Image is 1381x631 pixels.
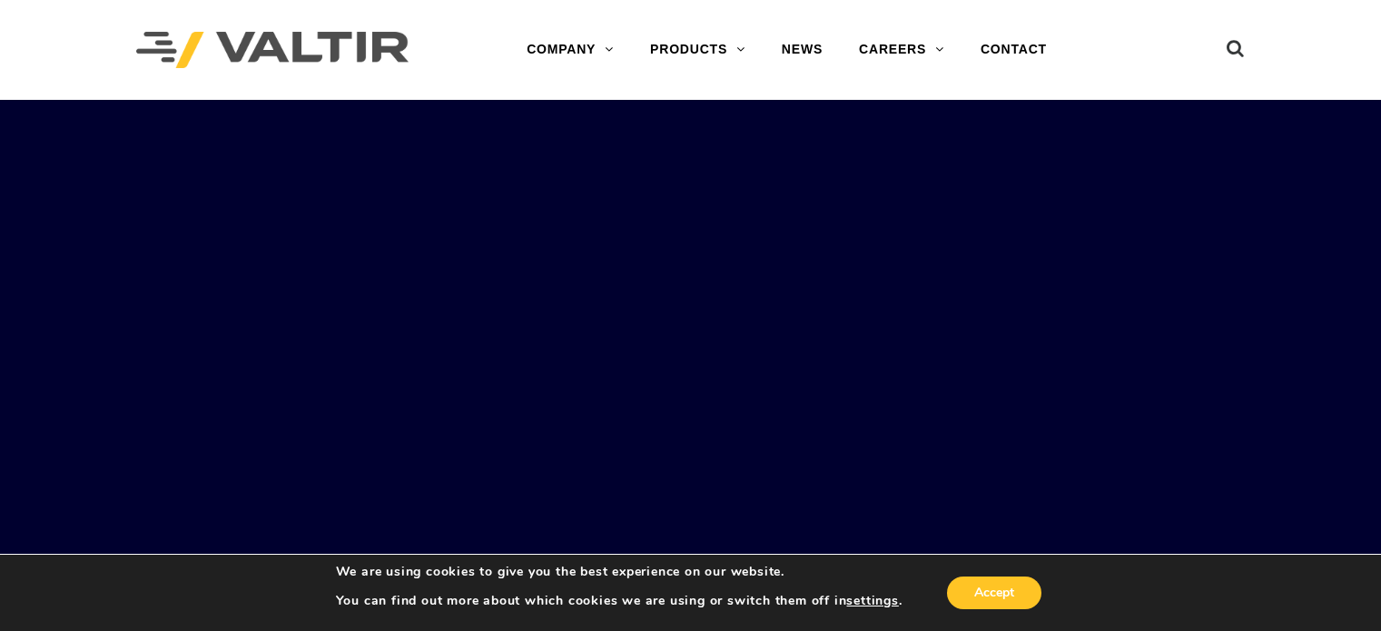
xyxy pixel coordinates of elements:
p: You can find out more about which cookies we are using or switch them off in . [336,593,903,609]
a: CONTACT [962,32,1065,68]
a: NEWS [764,32,841,68]
button: settings [846,593,898,609]
img: Valtir [136,32,409,69]
a: PRODUCTS [632,32,764,68]
a: COMPANY [508,32,632,68]
button: Accept [947,577,1041,609]
p: We are using cookies to give you the best experience on our website. [336,564,903,580]
a: CAREERS [841,32,962,68]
